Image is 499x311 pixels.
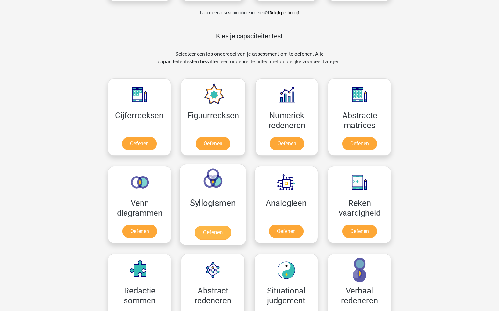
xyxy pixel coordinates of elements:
[196,137,230,150] a: Oefenen
[342,137,377,150] a: Oefenen
[122,137,157,150] a: Oefenen
[200,11,265,15] span: Laat meer assessmentbureaus zien
[113,32,386,40] h5: Kies je capaciteitentest
[195,226,231,240] a: Oefenen
[152,50,347,73] div: Selecteer een los onderdeel van je assessment om te oefenen. Alle capaciteitentesten bevatten een...
[269,225,304,238] a: Oefenen
[103,4,396,17] div: of
[270,11,299,15] a: Bekijk per bedrijf
[342,225,377,238] a: Oefenen
[270,137,304,150] a: Oefenen
[122,225,157,238] a: Oefenen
